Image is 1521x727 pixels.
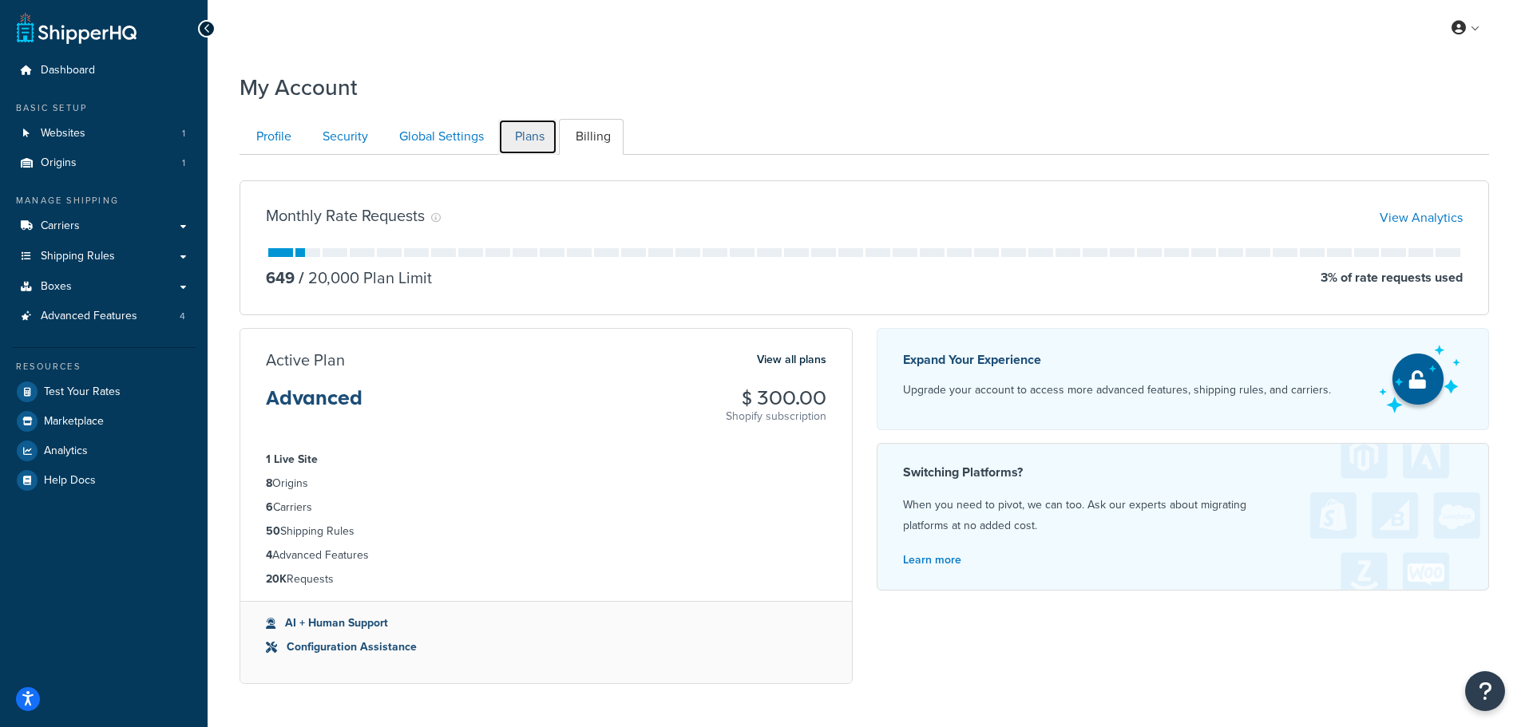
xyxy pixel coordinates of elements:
[44,444,88,458] span: Analytics
[12,119,196,148] a: Websites 1
[266,451,318,468] strong: 1 Live Site
[182,156,185,170] span: 1
[44,474,96,488] span: Help Docs
[12,148,196,178] a: Origins 1
[41,280,72,294] span: Boxes
[44,385,121,399] span: Test Your Rates
[903,349,1331,371] p: Expand Your Experience
[12,407,196,436] a: Marketplace
[295,267,432,289] p: 20,000 Plan Limit
[12,360,196,373] div: Resources
[299,266,304,290] span: /
[180,310,185,323] span: 4
[382,119,497,155] a: Global Settings
[559,119,624,155] a: Billing
[1465,671,1505,711] button: Open Resource Center
[266,388,362,421] h3: Advanced
[17,12,137,44] a: ShipperHQ Home
[240,119,304,155] a: Profile
[12,242,196,271] a: Shipping Rules
[266,523,826,540] li: Shipping Rules
[12,302,196,331] li: Advanced Features
[41,64,95,77] span: Dashboard
[41,219,80,233] span: Carriers
[266,207,425,224] h3: Monthly Rate Requests
[266,614,826,632] li: AI + Human Support
[266,475,272,492] strong: 8
[44,415,104,429] span: Marketplace
[1380,208,1463,227] a: View Analytics
[903,495,1464,536] p: When you need to pivot, we can too. Ask our experts about migrating platforms at no added cost.
[41,250,115,263] span: Shipping Rules
[182,127,185,140] span: 1
[266,547,272,563] strong: 4
[12,302,196,331] a: Advanced Features 4
[266,571,287,587] strong: 20K
[12,437,196,465] a: Analytics
[266,638,826,656] li: Configuration Assistance
[41,310,137,323] span: Advanced Features
[306,119,381,155] a: Security
[12,101,196,115] div: Basic Setup
[903,379,1331,401] p: Upgrade your account to access more advanced features, shipping rules, and carriers.
[1321,267,1463,289] p: 3 % of rate requests used
[266,499,273,516] strong: 6
[266,547,826,564] li: Advanced Features
[12,56,196,85] a: Dashboard
[266,475,826,492] li: Origins
[726,388,826,409] h3: $ 300.00
[498,119,557,155] a: Plans
[266,499,826,516] li: Carriers
[41,156,77,170] span: Origins
[240,72,358,103] h1: My Account
[266,351,345,369] h3: Active Plan
[12,466,196,495] a: Help Docs
[12,119,196,148] li: Websites
[12,272,196,302] a: Boxes
[12,194,196,207] div: Manage Shipping
[266,267,295,289] p: 649
[266,571,826,588] li: Requests
[726,409,826,425] p: Shopify subscription
[877,328,1490,430] a: Expand Your Experience Upgrade your account to access more advanced features, shipping rules, and...
[903,551,961,568] a: Learn more
[12,211,196,241] a: Carriers
[266,523,280,539] strong: 50
[903,463,1464,482] h4: Switching Platforms?
[757,350,826,370] a: View all plans
[12,377,196,406] a: Test Your Rates
[41,127,85,140] span: Websites
[12,148,196,178] li: Origins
